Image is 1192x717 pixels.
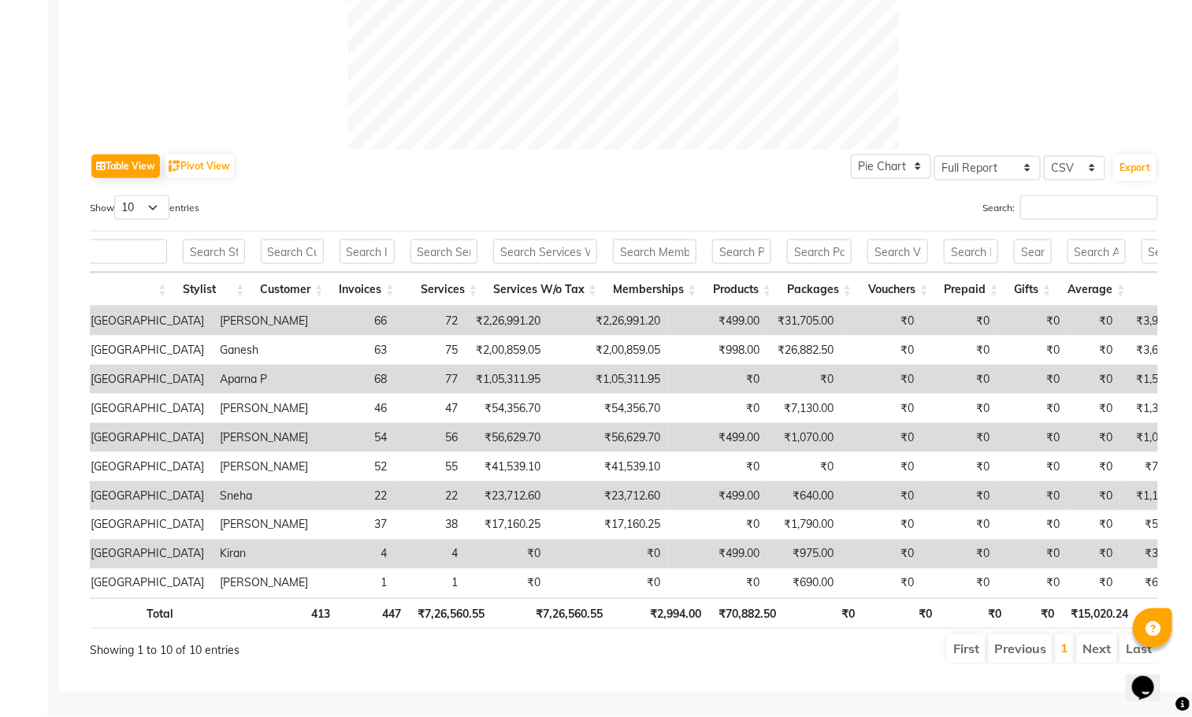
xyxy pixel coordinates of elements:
[466,423,548,452] td: ₹56,629.70
[340,240,395,264] input: Search Invoices
[1060,641,1068,656] a: 1
[395,306,466,336] td: 72
[1009,598,1062,629] th: ₹0
[316,394,395,423] td: 46
[841,336,922,365] td: ₹0
[548,394,668,423] td: ₹54,356.70
[922,423,997,452] td: ₹0
[767,336,841,365] td: ₹26,882.50
[668,423,767,452] td: ₹499.00
[466,365,548,394] td: ₹1,05,311.95
[492,598,611,629] th: ₹7,26,560.55
[212,511,316,540] td: [PERSON_NAME]
[997,336,1068,365] td: ₹0
[1060,273,1134,306] th: Average: activate to sort column ascending
[668,511,767,540] td: ₹0
[841,306,922,336] td: ₹0
[403,273,485,306] th: Services: activate to sort column ascending
[668,540,767,569] td: ₹499.00
[548,336,668,365] td: ₹2,00,859.05
[841,481,922,511] td: ₹0
[548,511,668,540] td: ₹17,160.25
[90,633,522,659] div: Showing 1 to 10 of 10 entries
[409,598,492,629] th: ₹7,26,560.55
[997,540,1068,569] td: ₹0
[548,569,668,598] td: ₹0
[787,240,852,264] input: Search Packages
[712,240,771,264] input: Search Products
[212,452,316,481] td: [PERSON_NAME]
[548,540,668,569] td: ₹0
[841,569,922,598] td: ₹0
[767,569,841,598] td: ₹690.00
[548,423,668,452] td: ₹56,629.70
[548,306,668,336] td: ₹2,26,991.20
[212,306,316,336] td: [PERSON_NAME]
[332,273,403,306] th: Invoices: activate to sort column ascending
[395,336,466,365] td: 75
[466,481,548,511] td: ₹23,712.60
[395,511,466,540] td: 38
[841,365,922,394] td: ₹0
[997,511,1068,540] td: ₹0
[316,569,395,598] td: 1
[212,569,316,598] td: [PERSON_NAME]
[841,511,922,540] td: ₹0
[668,481,767,511] td: ₹499.00
[493,240,597,264] input: Search Services W/o Tax
[316,336,395,365] td: 63
[114,195,169,220] select: Showentries
[922,365,997,394] td: ₹0
[1068,481,1120,511] td: ₹0
[767,481,841,511] td: ₹640.00
[944,240,998,264] input: Search Prepaid
[90,195,199,220] label: Show entries
[548,365,668,394] td: ₹1,05,311.95
[779,273,860,306] th: Packages: activate to sort column ascending
[767,540,841,569] td: ₹975.00
[1006,273,1059,306] th: Gifts: activate to sort column ascending
[922,511,997,540] td: ₹0
[395,394,466,423] td: 47
[784,598,863,629] th: ₹0
[466,511,548,540] td: ₹17,160.25
[767,452,841,481] td: ₹0
[997,452,1068,481] td: ₹0
[922,540,997,569] td: ₹0
[260,598,339,629] th: 413
[466,394,548,423] td: ₹54,356.70
[212,394,316,423] td: [PERSON_NAME]
[867,240,928,264] input: Search Vouchers
[1113,154,1157,181] button: Export
[485,273,605,306] th: Services W/o Tax: activate to sort column ascending
[212,481,316,511] td: Sneha
[841,540,922,569] td: ₹0
[1068,423,1120,452] td: ₹0
[997,306,1068,336] td: ₹0
[165,154,234,178] button: Pivot View
[841,452,922,481] td: ₹0
[395,365,466,394] td: 77
[395,540,466,569] td: 4
[466,569,548,598] td: ₹0
[212,365,316,394] td: Aparna P
[395,423,466,452] td: 56
[767,306,841,336] td: ₹31,705.00
[261,240,324,264] input: Search Customer
[613,240,696,264] input: Search Memberships
[1126,654,1176,701] iframe: chat widget
[395,452,466,481] td: 55
[922,452,997,481] td: ₹0
[1068,365,1120,394] td: ₹0
[1068,306,1120,336] td: ₹0
[316,306,395,336] td: 66
[1068,394,1120,423] td: ₹0
[1068,569,1120,598] td: ₹0
[466,540,548,569] td: ₹0
[860,273,936,306] th: Vouchers: activate to sort column ascending
[922,481,997,511] td: ₹0
[997,569,1068,598] td: ₹0
[1068,240,1126,264] input: Search Average
[183,240,245,264] input: Search Stylist
[997,394,1068,423] td: ₹0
